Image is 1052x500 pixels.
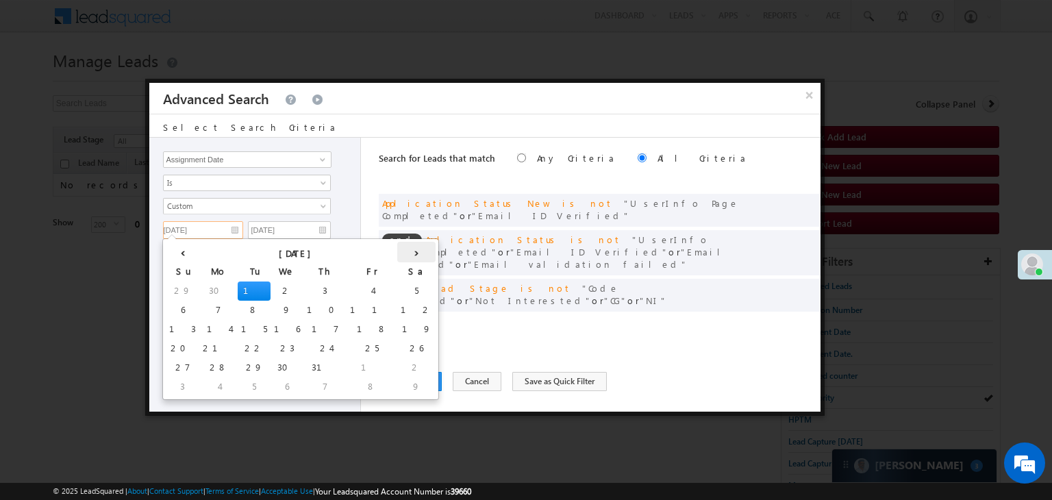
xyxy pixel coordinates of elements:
[604,295,627,306] span: CG
[238,262,271,282] th: Tu
[382,197,739,221] span: or
[271,262,303,282] th: We
[271,282,303,301] td: 2
[23,72,58,90] img: d_60004797649_company_0_60004797649
[164,177,312,189] span: Is
[315,486,471,497] span: Your Leadsquared Account Number is
[261,486,313,495] a: Acceptable Use
[199,301,238,320] td: 7
[271,339,303,358] td: 23
[382,234,731,270] span: or or or
[199,242,397,262] th: [DATE]
[238,339,271,358] td: 22
[537,152,616,164] label: Any Criteria
[205,486,259,495] a: Terms of Service
[271,358,303,377] td: 30
[379,152,495,164] span: Search for Leads that match
[127,486,147,495] a: About
[166,242,199,262] th: ‹
[166,320,199,339] td: 13
[303,301,347,320] td: 10
[512,372,607,391] button: Save as Quick Filter
[469,295,592,306] span: Not Interested
[303,262,347,282] th: Th
[799,83,821,107] button: ×
[347,282,397,301] td: 4
[657,152,747,164] label: All Criteria
[199,377,238,397] td: 4
[166,377,199,397] td: 3
[382,282,667,306] span: or or or
[303,339,347,358] td: 24
[271,320,303,339] td: 16
[199,282,238,301] td: 30
[397,262,436,282] th: Sa
[347,320,397,339] td: 18
[425,282,510,294] span: Lead Stage
[199,320,238,339] td: 14
[163,175,331,191] a: Is
[451,486,471,497] span: 39660
[312,153,329,166] a: Show All Items
[163,151,331,168] input: Type to Search
[562,197,613,209] span: is not
[397,282,436,301] td: 5
[199,339,238,358] td: 21
[271,301,303,320] td: 9
[303,320,347,339] td: 17
[382,197,551,209] span: Application Status New
[271,377,303,397] td: 6
[238,377,271,397] td: 5
[225,7,258,40] div: Minimize live chat window
[397,339,436,358] td: 26
[468,258,688,270] span: Email validation failed
[397,242,436,262] th: ›
[347,339,397,358] td: 25
[347,301,397,320] td: 11
[640,295,667,306] span: NI
[238,358,271,377] td: 29
[510,246,668,258] span: Email ID Verified
[303,282,347,301] td: 3
[163,83,269,114] h3: Advanced Search
[238,320,271,339] td: 15
[18,127,250,381] textarea: Type your message and click 'Submit'
[238,301,271,320] td: 8
[199,262,238,282] th: Mo
[166,262,199,282] th: Su
[166,282,199,301] td: 29
[425,234,560,245] span: Application Status
[382,197,739,221] span: UserInfo Page Completed
[53,485,471,498] span: © 2025 LeadSquared | | | | |
[347,377,397,397] td: 8
[303,358,347,377] td: 31
[382,234,422,247] span: and
[397,301,436,320] td: 12
[347,262,397,282] th: Fr
[163,198,331,214] a: Custom
[397,377,436,397] td: 9
[571,234,621,245] span: is not
[453,372,501,391] button: Cancel
[397,358,436,377] td: 2
[238,282,271,301] td: 1
[71,72,230,90] div: Leave a message
[199,358,238,377] td: 28
[164,200,312,212] span: Custom
[347,358,397,377] td: 1
[303,377,347,397] td: 7
[472,210,630,221] span: Email ID Verified
[166,358,199,377] td: 27
[149,486,203,495] a: Contact Support
[521,282,571,294] span: is not
[201,393,249,412] em: Submit
[163,121,337,133] span: Select Search Criteria
[166,339,199,358] td: 20
[397,320,436,339] td: 19
[166,301,199,320] td: 6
